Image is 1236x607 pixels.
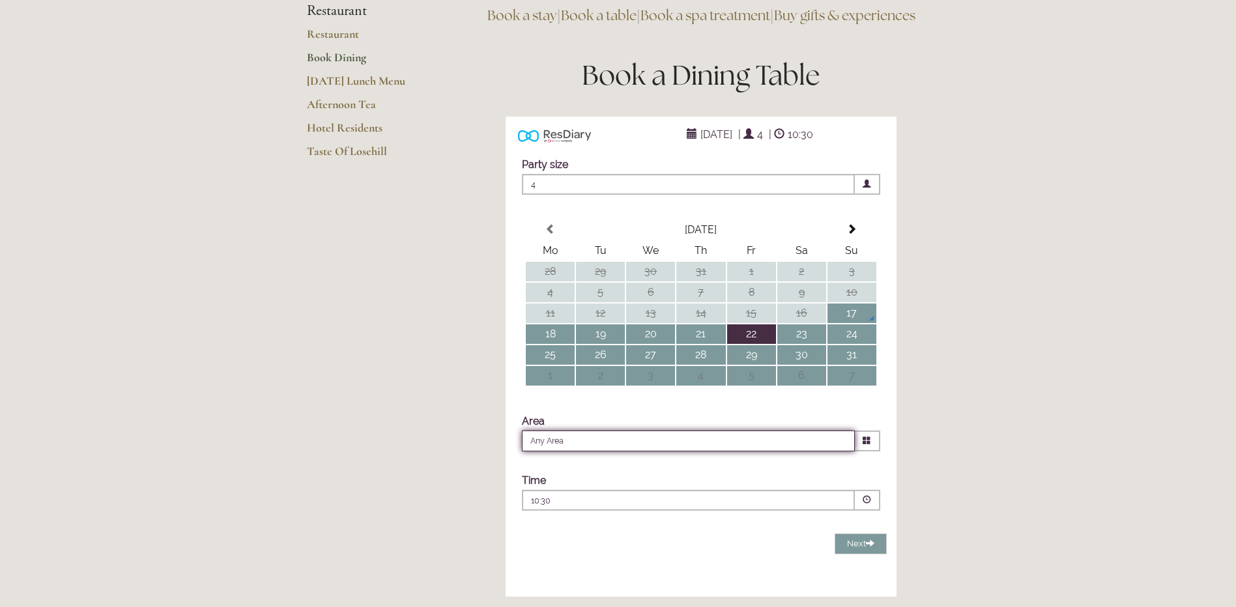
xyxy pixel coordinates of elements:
[676,241,725,261] th: Th
[774,7,915,24] a: Buy gifts & experiences
[777,283,826,302] td: 9
[777,345,826,365] td: 30
[727,283,776,302] td: 8
[827,324,876,344] td: 24
[576,345,625,365] td: 26
[827,366,876,386] td: 7
[576,303,625,323] td: 12
[626,241,675,261] th: We
[526,262,575,281] td: 28
[835,533,887,555] button: Next
[727,262,776,281] td: 1
[847,539,874,548] span: Next
[777,324,826,344] td: 23
[676,345,725,365] td: 28
[846,224,857,234] span: Next Month
[697,125,736,144] span: [DATE]
[777,366,826,386] td: 6
[545,224,556,234] span: Previous Month
[576,283,625,302] td: 5
[827,283,876,302] td: 10
[676,366,725,386] td: 4
[769,128,771,141] span: |
[526,303,575,323] td: 11
[561,7,637,24] a: Book a table
[626,366,675,386] td: 3
[576,262,625,281] td: 29
[727,366,776,386] td: 5
[526,366,575,386] td: 1
[827,262,876,281] td: 3
[526,241,575,261] th: Mo
[676,283,725,302] td: 7
[522,415,545,427] label: Area
[307,120,431,144] a: Hotel Residents
[473,56,930,94] h1: Book a Dining Table
[676,262,725,281] td: 31
[738,128,741,141] span: |
[526,345,575,365] td: 25
[754,125,766,144] span: 4
[777,241,826,261] th: Sa
[676,303,725,323] td: 14
[827,345,876,365] td: 31
[487,7,557,24] a: Book a stay
[727,324,776,344] td: 22
[626,324,675,344] td: 20
[307,144,431,167] a: Taste Of Losehill
[727,241,776,261] th: Fr
[531,495,767,507] p: 10:30
[626,283,675,302] td: 6
[626,303,675,323] td: 13
[307,3,431,20] li: Restaurant
[676,324,725,344] td: 21
[526,283,575,302] td: 4
[576,324,625,344] td: 19
[640,7,770,24] a: Book a spa treatment
[777,303,826,323] td: 16
[522,158,568,171] label: Party size
[307,74,431,97] a: [DATE] Lunch Menu
[576,241,625,261] th: Tu
[576,366,625,386] td: 2
[727,345,776,365] td: 29
[522,174,855,195] span: 4
[522,474,546,487] label: Time
[827,303,876,323] td: 17
[827,241,876,261] th: Su
[473,3,930,29] h3: | | |
[777,262,826,281] td: 2
[727,303,776,323] td: 15
[307,97,431,120] a: Afternoon Tea
[576,220,826,240] th: Select Month
[626,345,675,365] td: 27
[626,262,675,281] td: 30
[526,324,575,344] td: 18
[784,125,816,144] span: 10:30
[307,50,431,74] a: Book Dining
[307,27,431,50] a: Restaurant
[518,126,591,145] img: Powered by ResDiary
